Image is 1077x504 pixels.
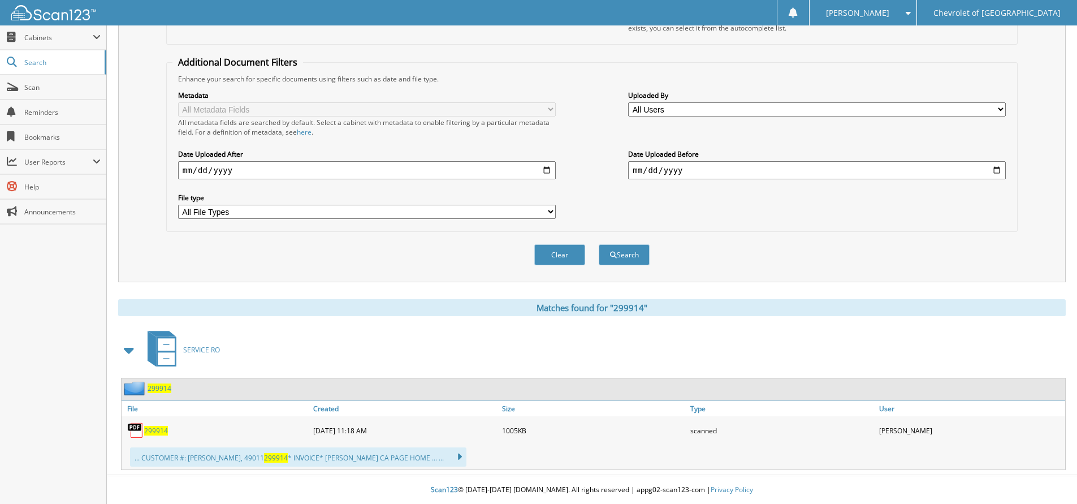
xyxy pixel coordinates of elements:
[599,244,650,265] button: Search
[178,161,556,179] input: start
[118,299,1066,316] div: Matches found for "299914"
[876,401,1065,416] a: User
[24,182,101,192] span: Help
[499,419,688,442] div: 1005KB
[826,10,889,16] span: [PERSON_NAME]
[178,118,556,137] div: All metadata fields are searched by default. Select a cabinet with metadata to enable filtering b...
[124,381,148,395] img: folder2.png
[310,401,499,416] a: Created
[148,384,171,393] a: 299914
[687,401,876,416] a: Type
[628,149,1006,159] label: Date Uploaded Before
[711,485,753,494] a: Privacy Policy
[178,91,556,100] label: Metadata
[141,328,220,372] a: SERVICE RO
[24,157,93,167] span: User Reports
[534,244,585,265] button: Clear
[183,345,220,355] span: SERVICE RO
[122,401,310,416] a: File
[178,149,556,159] label: Date Uploaded After
[144,426,168,436] a: 299914
[687,419,876,442] div: scanned
[933,10,1061,16] span: Chevrolet of [GEOGRAPHIC_DATA]
[24,33,93,42] span: Cabinets
[264,453,288,463] span: 299914
[1020,450,1077,504] iframe: Chat Widget
[431,485,458,494] span: Scan123
[24,58,99,67] span: Search
[876,419,1065,442] div: [PERSON_NAME]
[628,161,1006,179] input: end
[107,476,1077,504] div: © [DATE]-[DATE] [DOMAIN_NAME]. All rights reserved | appg02-scan123-com |
[24,132,101,142] span: Bookmarks
[24,207,101,217] span: Announcements
[178,193,556,203] label: File type
[628,91,1006,100] label: Uploaded By
[172,56,303,68] legend: Additional Document Filters
[297,127,312,137] a: here
[11,5,96,20] img: scan123-logo-white.svg
[499,401,688,416] a: Size
[24,83,101,92] span: Scan
[127,422,144,439] img: PDF.png
[130,447,466,467] div: ... CUSTOMER #: [PERSON_NAME], 49011 * INVOICE* [PERSON_NAME] CA PAGE HOME ... ...
[310,419,499,442] div: [DATE] 11:18 AM
[172,74,1011,84] div: Enhance your search for specific documents using filters such as date and file type.
[24,107,101,117] span: Reminders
